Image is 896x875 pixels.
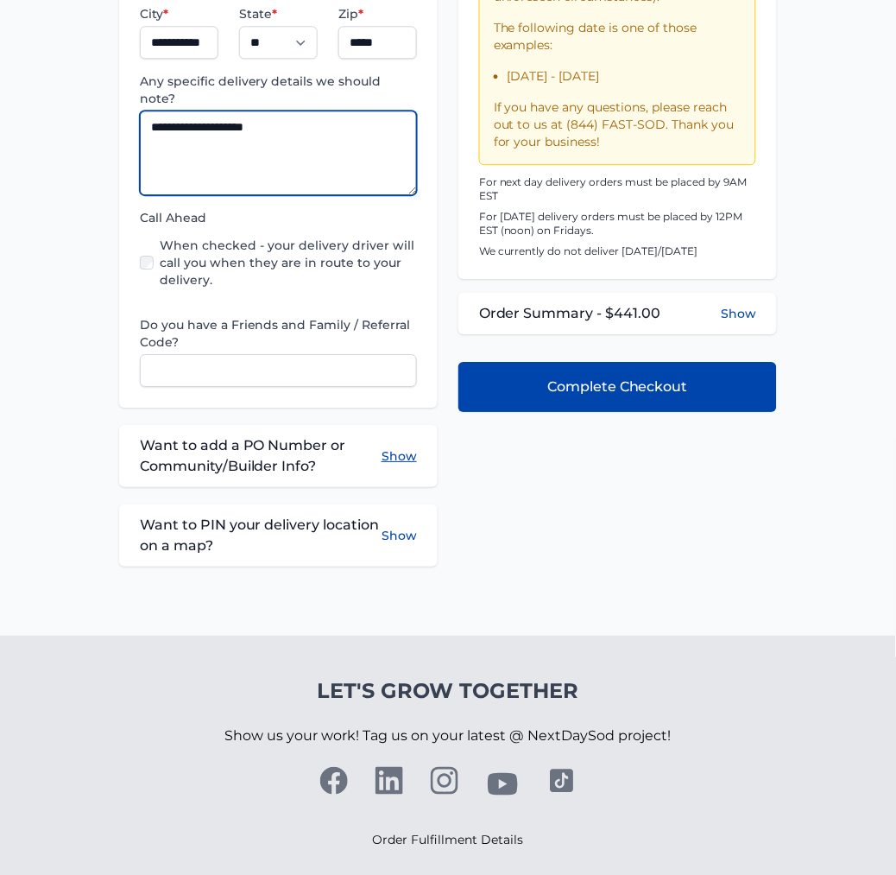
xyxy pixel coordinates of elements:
[721,305,756,322] button: Show
[140,316,417,351] label: Do you have a Friends and Family / Referral Code?
[338,5,417,22] label: Zip
[140,73,417,107] label: Any specific delivery details we should note?
[494,98,741,150] p: If you have any questions, please reach out to us at (844) FAST-SOD. Thank you for your business!
[239,5,318,22] label: State
[373,832,524,847] a: Order Fulfillment Details
[479,175,756,203] p: For next day delivery orders must be placed by 9AM EST
[494,19,741,54] p: The following date is one of those examples:
[140,5,218,22] label: City
[225,677,672,705] h4: Let's Grow Together
[140,209,417,226] label: Call Ahead
[479,210,756,238] p: For [DATE] delivery orders must be placed by 12PM EST (noon) on Fridays.
[458,362,777,412] button: Complete Checkout
[479,244,756,258] p: We currently do not deliver [DATE]/[DATE]
[382,515,417,556] button: Show
[140,515,382,556] span: Want to PIN your delivery location on a map?
[547,377,688,397] span: Complete Checkout
[161,237,417,288] label: When checked - your delivery driver will call you when they are in route to your delivery.
[508,67,741,85] li: [DATE] - [DATE]
[140,435,382,477] span: Want to add a PO Number or Community/Builder Info?
[479,303,661,324] span: Order Summary - $441.00
[225,705,672,767] p: Show us your work! Tag us on your latest @ NextDaySod project!
[382,435,417,477] button: Show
